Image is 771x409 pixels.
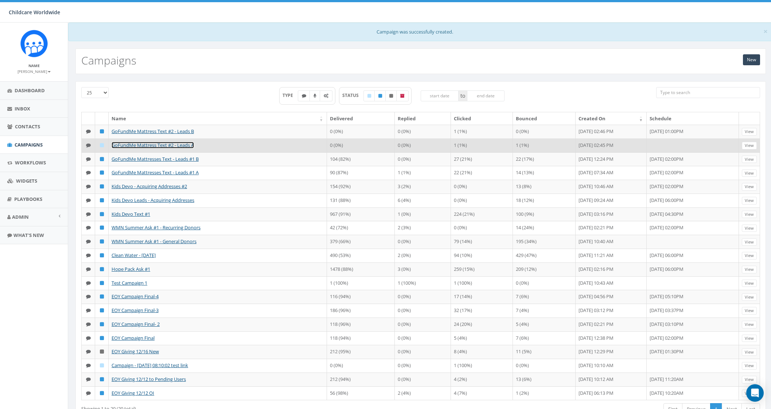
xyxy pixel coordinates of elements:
[395,262,451,276] td: 3 (0%)
[327,304,395,318] td: 186 (96%)
[320,90,332,101] label: Automated Message
[112,280,147,286] a: Test Campaign 1
[576,373,647,386] td: [DATE] 10:12 AM
[763,28,768,35] button: Close
[742,156,757,163] a: View
[743,54,760,65] a: New
[451,235,513,249] td: 79 (14%)
[513,235,576,249] td: 195 (34%)
[742,128,757,136] a: View
[576,166,647,180] td: [DATE] 07:34 AM
[86,212,91,217] i: Text SMS
[367,94,371,98] i: Draft
[395,125,451,139] td: 0 (0%)
[576,249,647,262] td: [DATE] 11:21 AM
[746,384,764,402] div: Open Intercom Messenger
[576,331,647,345] td: [DATE] 12:38 PM
[513,152,576,166] td: 22 (17%)
[576,152,647,166] td: [DATE] 12:24 PM
[86,225,91,230] i: Text SMS
[576,304,647,318] td: [DATE] 03:12 PM
[742,335,757,342] a: View
[576,221,647,235] td: [DATE] 02:21 PM
[395,386,451,400] td: 2 (4%)
[395,139,451,152] td: 0 (0%)
[112,169,199,176] a: GoFundMe Mattresses Text - Leads #1 A
[656,87,760,98] input: Type to search
[14,196,42,202] span: Playbooks
[451,304,513,318] td: 32 (17%)
[112,321,160,327] a: EOY Campaign Final- 2
[86,143,91,148] i: Text SMS
[513,318,576,331] td: 5 (4%)
[100,308,104,313] i: Published
[112,348,159,355] a: EOY Giving 12/16 New
[396,90,409,101] label: Archived
[86,363,91,368] i: Text SMS
[395,276,451,290] td: 1 (100%)
[513,221,576,235] td: 14 (24%)
[451,276,513,290] td: 1 (100%)
[112,128,194,135] a: GoFundMe Mattress Text #2 - Leads B
[451,194,513,207] td: 0 (0%)
[742,362,757,370] a: View
[647,112,739,125] th: Schedule
[86,184,91,189] i: Text SMS
[112,183,187,190] a: Kids Devo - Acquiring Addresses #2
[17,68,51,74] a: [PERSON_NAME]
[451,152,513,166] td: 27 (21%)
[742,280,757,287] a: View
[309,90,320,101] label: Ringless Voice Mail
[385,90,397,101] label: Unpublished
[513,194,576,207] td: 18 (12%)
[15,159,46,166] span: Workflows
[451,359,513,373] td: 1 (100%)
[513,112,576,125] th: Bounced
[327,331,395,345] td: 118 (94%)
[327,125,395,139] td: 0 (0%)
[451,331,513,345] td: 5 (4%)
[378,94,382,98] i: Published
[100,267,104,272] i: Published
[15,141,43,148] span: Campaigns
[86,336,91,340] i: Text SMS
[389,94,393,98] i: Unpublished
[576,386,647,400] td: [DATE] 06:13 PM
[395,112,451,125] th: Replied
[459,90,467,101] span: to
[742,266,757,273] a: View
[327,166,395,180] td: 90 (87%)
[86,253,91,258] i: Text SMS
[100,377,104,382] i: Published
[576,194,647,207] td: [DATE] 09:24 AM
[363,90,375,101] label: Draft
[100,391,104,396] i: Published
[298,90,310,101] label: Text SMS
[742,321,757,328] a: View
[342,92,364,98] span: STATUS
[112,224,200,231] a: WMN Summer Ask #1 - Recurring Donors
[395,318,451,331] td: 0 (0%)
[467,90,505,101] input: end date
[647,194,739,207] td: [DATE] 06:00PM
[86,349,91,354] i: Text SMS
[100,322,104,327] i: Published
[395,249,451,262] td: 2 (0%)
[451,207,513,221] td: 224 (21%)
[451,221,513,235] td: 0 (0%)
[421,90,459,101] input: start date
[100,336,104,340] i: Published
[100,294,104,299] i: Published
[576,235,647,249] td: [DATE] 10:40 AM
[513,345,576,359] td: 11 (5%)
[112,362,188,369] a: Campaign - [DATE] 08:10:02 test link
[327,386,395,400] td: 56 (98%)
[647,180,739,194] td: [DATE] 02:00PM
[395,221,451,235] td: 2 (3%)
[327,373,395,386] td: 212 (94%)
[647,249,739,262] td: [DATE] 06:00PM
[86,198,91,203] i: Text SMS
[112,390,154,396] a: EOY Giving 12/12 OI
[86,170,91,175] i: Text SMS
[86,129,91,134] i: Text SMS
